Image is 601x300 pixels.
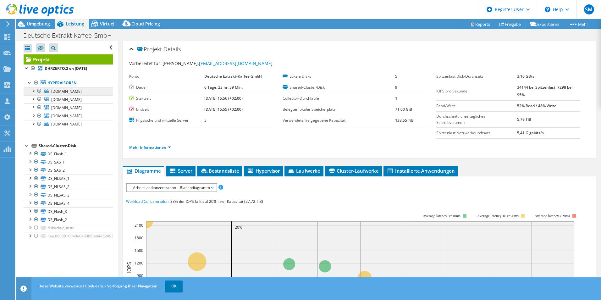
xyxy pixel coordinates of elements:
text: IOPS [126,262,133,273]
span: [DOMAIN_NAME] [51,97,82,102]
a: [DOMAIN_NAME] [24,95,113,103]
text: 20% [235,225,242,230]
label: Shared-Cluster-Disk [283,84,395,91]
label: Startzeit [129,95,204,102]
a: [DOMAIN_NAME] [24,112,113,120]
b: Deutsche Extrakt-Kaffee GmbH [204,74,262,79]
a: OK [165,281,183,292]
label: Dauer [129,84,204,91]
span: Virtuell [100,21,116,27]
tspan: Average latency 10<=20ms [477,214,519,218]
a: DS_Flash_3 [24,207,113,215]
span: SM [584,4,594,14]
a: DS_NLSAS_2 [24,183,113,191]
a: naa.6006016049a04800f0ad4e6249326189 [24,232,113,240]
span: [DOMAIN_NAME] [51,113,82,119]
a: DS_Flash_1 [24,150,113,158]
label: Read/Write [436,103,517,109]
a: Projekt [24,54,113,64]
label: Spitzenlast Disk-Durchsatz [436,73,517,80]
span: Diese Website verwendet Cookies zur Verfolgung Ihrer Navigation. [38,283,158,289]
a: DS_NLSAS_3 [24,191,113,199]
b: 138,55 TiB [395,118,414,123]
a: Exportieren [526,19,564,29]
b: 71,00 GiB [395,107,412,112]
text: Average latency >20ms [535,214,570,218]
svg: \n [545,7,550,12]
b: 5,79 TiB [517,117,531,122]
label: Konto [129,73,204,80]
span: [DOMAIN_NAME] [51,105,82,110]
label: IOPS pro Sekunde [436,88,517,94]
label: Verwendete freigegebene Kapazität [283,117,395,124]
span: Projekt [137,46,162,53]
label: Endzeit [129,106,204,113]
a: DS_SAS_1 [24,158,113,166]
b: [DATE] 15:55 (+02:00) [204,107,243,112]
span: [PERSON_NAME], [163,60,273,66]
text: 1500 [135,248,143,253]
b: [DATE] 15:56 (+02:00) [204,96,243,101]
b: 34144 bei Spitzenlast, 7298 bei 95% [517,85,572,97]
div: Shared-Cluster-Disk [39,142,113,150]
b: 9 [395,85,397,90]
label: Spitzenlast Netzwerkdurchsatz [436,130,517,136]
a: DS_Flash_2 [24,216,113,224]
a: Mehr Informationen [129,145,171,150]
a: [DOMAIN_NAME] [24,120,113,128]
a: Hypervisoren [24,79,113,87]
text: 1800 [135,235,143,241]
b: 1 [395,96,397,101]
text: 2100 [135,223,143,228]
b: 3,16 GB/s [517,74,534,79]
b: DHRZERTO.2 on [DATE] [45,66,87,71]
span: [DOMAIN_NAME] [51,121,82,127]
span: Leistung [66,21,84,27]
span: Cloud Pricing [131,21,160,27]
label: Collector-Durchläufe [283,95,395,102]
span: Diagramme [126,168,161,174]
span: Arbeitslastkonzentration – Blasendiagramm [130,184,213,192]
a: DHRZERTO.2 on [DATE] [24,64,113,73]
a: dhbackup_install [24,224,113,232]
a: [DOMAIN_NAME] [24,87,113,95]
span: [DOMAIN_NAME] [51,89,82,94]
a: [DOMAIN_NAME] [24,103,113,112]
b: 6 Tage, 23 hr, 59 Min. [204,85,243,90]
span: 33% der IOPS fällt auf 20% Ihrer Kapazität (27,72 TiB) [170,199,263,204]
a: DS_SAS_2 [24,166,113,174]
b: 52% Read / 48% Write [517,103,556,108]
span: Umgebung [27,21,50,27]
a: DS_NLSAS_1 [24,175,113,183]
text: 900 [137,273,143,278]
label: Durchschnittliches tägliches Schreibvolumen [436,113,517,126]
label: Physische und virtuelle Server [129,117,204,124]
tspan: Average latency <=10ms [423,214,460,218]
span: Server [169,168,192,174]
span: Installierte Anwendungen [387,168,455,174]
span: Cluster-Laufwerke [328,168,379,174]
b: 5,41 Gigabits/s [517,130,544,136]
span: Workload Concentration: [126,199,169,204]
b: 5 [204,118,207,123]
b: 5 [395,74,397,79]
span: Details [163,45,181,53]
span: Hypervisor [247,168,280,174]
label: Belegter lokaler Speicherplatz [283,106,395,113]
a: Mehr [564,19,593,29]
label: Vorbereitet für: [129,60,162,66]
a: DS_NLSAS_4 [24,199,113,207]
a: [EMAIL_ADDRESS][DOMAIN_NAME] [199,60,273,66]
a: Freigabe [495,19,526,29]
a: Reports [465,19,495,29]
span: Laufwerke [288,168,320,174]
h1: Deutsche Extrakt-Kaffee GmbH [20,32,121,39]
text: 1200 [135,260,143,266]
span: Bestandsliste [200,168,239,174]
label: Lokale Disks [283,73,395,80]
